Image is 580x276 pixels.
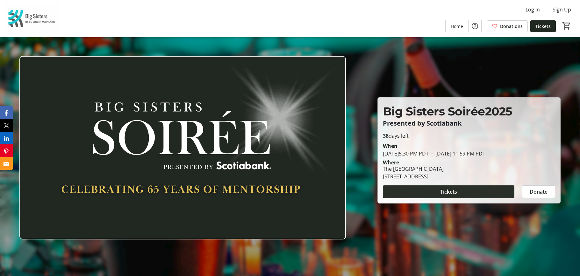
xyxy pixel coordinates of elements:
span: [DATE] 11:59 PM PDT [429,150,485,157]
span: Donations [500,23,523,30]
a: Home [446,20,468,32]
button: Help [469,20,481,32]
a: Tickets [530,20,556,32]
span: Tickets [535,23,551,30]
div: The [GEOGRAPHIC_DATA] [383,165,444,173]
span: 38 [383,132,389,139]
span: Log In [526,6,540,13]
span: [DATE] 5:30 PM PDT [383,150,429,157]
a: Donations [487,20,528,32]
div: When [383,142,397,150]
span: 2025 [485,104,512,118]
span: - [429,150,435,157]
span: Tickets [440,188,457,196]
span: Donate [530,188,548,196]
button: Sign Up [548,4,576,15]
p: days left [383,132,555,140]
p: Presented by Scotiabank [383,120,555,127]
button: Tickets [383,185,514,198]
span: Home [451,23,463,30]
div: [STREET_ADDRESS] [383,173,444,180]
p: Big Sisters Soirée [383,103,555,120]
button: Donate [522,185,555,198]
div: Where [383,160,399,165]
span: Sign Up [553,6,571,13]
button: Log In [520,4,545,15]
img: Campaign CTA Media Photo [19,56,346,239]
button: Cart [561,20,572,31]
img: Big Sisters of BC Lower Mainland's Logo [4,3,61,34]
